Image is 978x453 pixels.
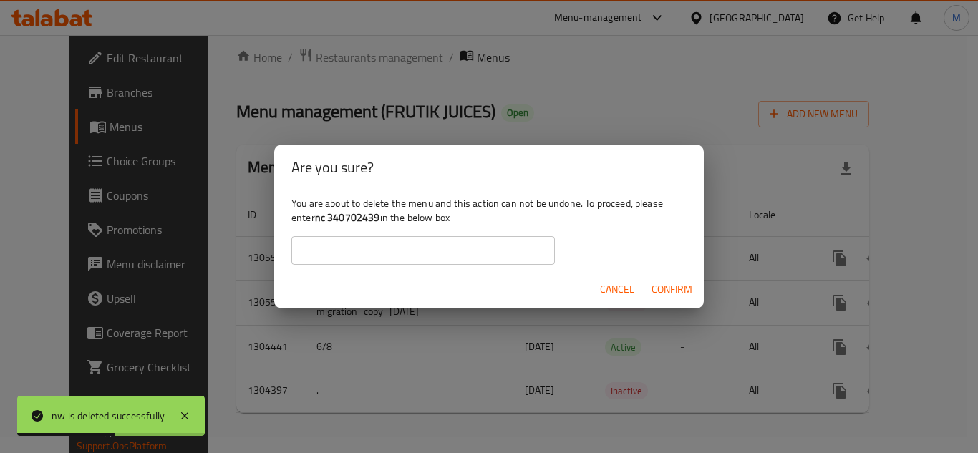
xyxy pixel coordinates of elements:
div: nw is deleted successfully [52,408,165,424]
h2: Are you sure? [291,156,687,179]
button: Confirm [646,276,698,303]
b: nc 340702439 [315,208,380,227]
span: Confirm [652,281,692,298]
button: Cancel [594,276,640,303]
span: Cancel [600,281,634,298]
div: You are about to delete the menu and this action can not be undone. To proceed, please enter in t... [274,190,704,271]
